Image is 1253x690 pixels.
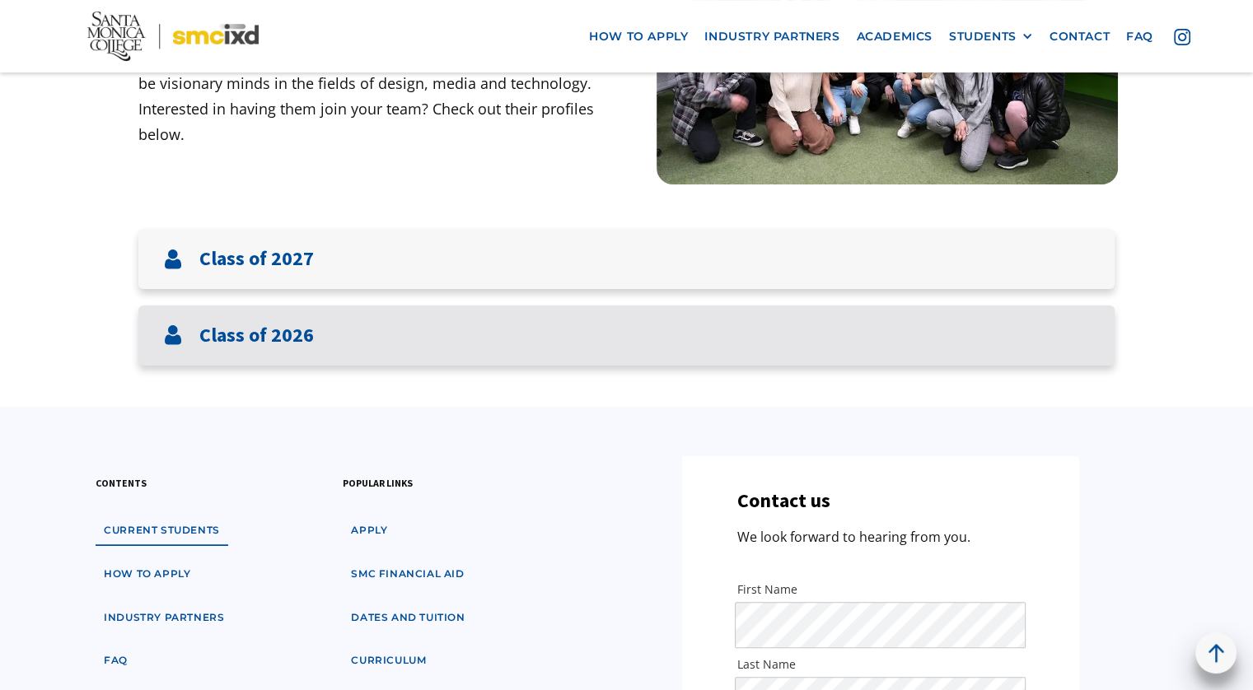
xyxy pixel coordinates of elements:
a: industry partners [696,21,848,51]
p: We look forward to hearing from you. [737,526,970,548]
label: First Name [737,581,1023,598]
a: faq [96,646,136,676]
img: icon - instagram [1174,28,1190,44]
img: Santa Monica College - SMC IxD logo [87,11,259,61]
a: curriculum [343,646,434,676]
a: contact [1041,21,1118,51]
p: Our students are inquisitive, imaginative and creative designers. These diverse students undergo ... [138,21,627,147]
a: industry partners [96,603,232,633]
a: apply [343,515,395,546]
img: User icon [163,325,183,345]
a: how to apply [581,21,696,51]
div: STUDENTS [949,29,1033,43]
a: faq [1118,21,1162,51]
a: Current students [96,515,228,546]
h3: contents [96,475,147,491]
a: SMC financial aid [343,559,472,590]
a: how to apply [96,559,199,590]
a: back to top [1195,632,1237,674]
h3: Contact us [737,489,830,513]
h3: popular links [343,475,413,491]
label: Last Name [737,656,1023,673]
img: User icon [163,249,183,269]
h3: Class of 2026 [199,324,314,347]
a: Academics [849,21,941,51]
a: dates and tuition [343,603,473,633]
h3: Class of 2027 [199,247,314,271]
div: STUDENTS [949,29,1017,43]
